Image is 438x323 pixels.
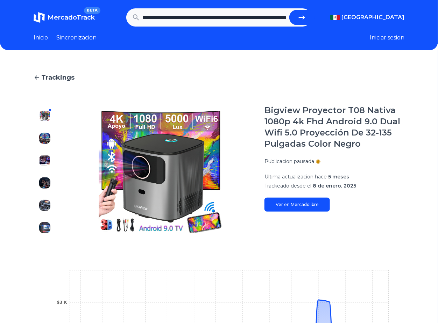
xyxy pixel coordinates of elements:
[84,7,100,14] span: BETA
[41,73,75,82] span: Trackings
[34,73,404,82] a: Trackings
[264,183,311,189] span: Trackeado desde el
[328,174,349,180] span: 5 meses
[264,105,404,149] h1: Bigview Proyector T08 Nativa 1080p 4k Fhd Android 9.0 Dual Wifi 5.0 Proyección De 32-135 Pulgadas...
[330,13,404,22] button: [GEOGRAPHIC_DATA]
[34,12,95,23] a: MercadoTrackBETA
[341,13,404,22] span: [GEOGRAPHIC_DATA]
[48,14,95,21] span: MercadoTrack
[264,174,327,180] span: Ultima actualizacion hace
[313,183,356,189] span: 8 de enero, 2025
[57,300,67,305] tspan: $3 K
[34,12,45,23] img: MercadoTrack
[56,34,97,42] a: Sincronizacion
[39,177,50,189] img: Bigview Proyector T08 Nativa 1080p 4k Fhd Android 9.0 Dual Wifi 5.0 Proyección De 32-135 Pulgadas...
[264,198,330,212] a: Ver en Mercadolibre
[370,34,404,42] button: Iniciar sesion
[264,158,314,165] p: Publicacion pausada
[39,222,50,233] img: Bigview Proyector T08 Nativa 1080p 4k Fhd Android 9.0 Dual Wifi 5.0 Proyección De 32-135 Pulgadas...
[330,15,340,20] img: Mexico
[39,133,50,144] img: Bigview Proyector T08 Nativa 1080p 4k Fhd Android 9.0 Dual Wifi 5.0 Proyección De 32-135 Pulgadas...
[39,200,50,211] img: Bigview Proyector T08 Nativa 1080p 4k Fhd Android 9.0 Dual Wifi 5.0 Proyección De 32-135 Pulgadas...
[39,110,50,122] img: Bigview Proyector T08 Nativa 1080p 4k Fhd Android 9.0 Dual Wifi 5.0 Proyección De 32-135 Pulgadas...
[39,155,50,166] img: Bigview Proyector T08 Nativa 1080p 4k Fhd Android 9.0 Dual Wifi 5.0 Proyección De 32-135 Pulgadas...
[34,34,48,42] a: Inicio
[70,105,250,239] img: Bigview Proyector T08 Nativa 1080p 4k Fhd Android 9.0 Dual Wifi 5.0 Proyección De 32-135 Pulgadas...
